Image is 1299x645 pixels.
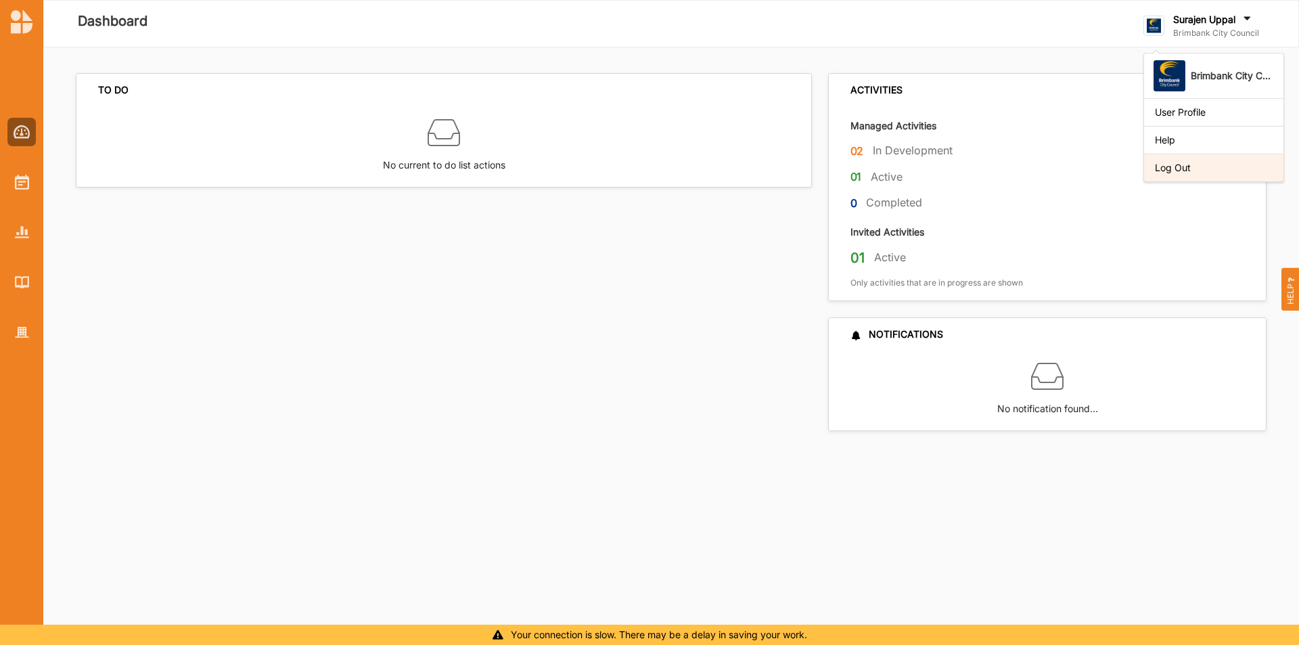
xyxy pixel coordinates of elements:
[871,170,903,184] label: Active
[850,84,903,96] div: ACTIVITIES
[1031,360,1064,393] img: box
[850,143,864,160] label: 02
[15,276,29,288] img: Library
[15,175,29,190] img: Activities
[7,168,36,196] a: Activities
[15,327,29,338] img: Organisation
[7,318,36,347] a: Organisation
[866,196,922,210] label: Completed
[850,119,936,132] label: Managed Activities
[1155,106,1273,118] div: User Profile
[98,84,129,96] div: TO DO
[3,628,1296,642] div: Your connection is slow. There may be a delay in saving your work.
[874,250,906,265] label: Active
[1143,16,1164,37] img: logo
[383,149,505,173] label: No current to do list actions
[1173,14,1235,26] label: Surajen Uppal
[873,143,953,158] label: In Development
[1173,28,1259,39] label: Brimbank City Council
[997,393,1098,416] label: No notification found…
[7,218,36,246] a: Reports
[850,328,943,340] div: NOTIFICATIONS
[850,225,924,238] label: Invited Activities
[1155,134,1273,146] div: Help
[850,249,865,267] label: 01
[78,10,147,32] label: Dashboard
[850,169,862,185] label: 01
[14,125,30,139] img: Dashboard
[850,277,1023,288] label: Only activities that are in progress are shown
[7,268,36,296] a: Library
[428,116,460,149] img: box
[7,118,36,146] a: Dashboard
[1155,162,1273,174] div: Log Out
[850,195,857,212] label: 0
[15,226,29,238] img: Reports
[11,9,32,34] img: logo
